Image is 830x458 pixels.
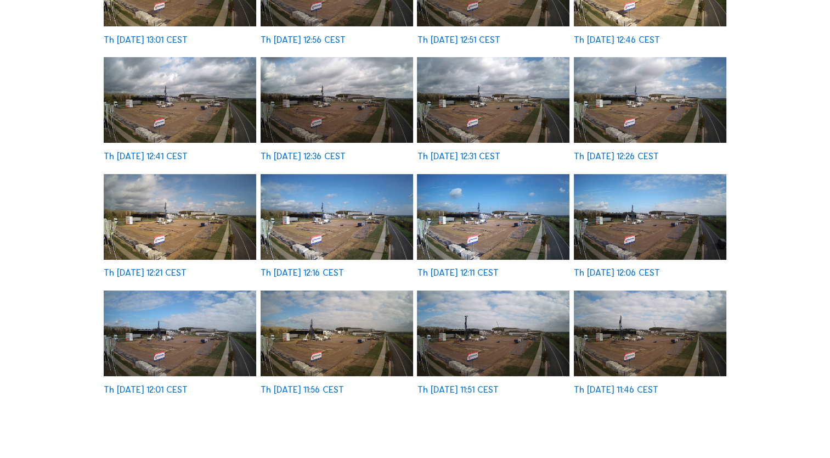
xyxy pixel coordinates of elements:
div: Th [DATE] 12:16 CEST [261,269,344,277]
div: Th [DATE] 12:11 CEST [417,269,498,277]
div: Th [DATE] 11:46 CEST [574,386,658,394]
div: Th [DATE] 12:26 CEST [574,152,659,161]
img: image_53701203 [574,291,726,376]
div: Th [DATE] 13:01 CEST [104,36,188,44]
div: Th [DATE] 12:31 CEST [417,152,500,161]
img: image_53702670 [261,57,413,143]
div: Th [DATE] 12:01 CEST [104,386,188,394]
div: Th [DATE] 12:21 CEST [104,269,187,277]
div: Th [DATE] 12:36 CEST [261,152,346,161]
img: image_53701355 [417,291,569,376]
img: image_53702240 [104,174,256,260]
img: image_53702085 [261,174,413,260]
img: image_53702519 [417,57,569,143]
div: Th [DATE] 12:51 CEST [417,36,500,44]
img: image_53701948 [417,174,569,260]
img: image_53701648 [104,291,256,376]
img: image_53701790 [574,174,726,260]
img: image_53702818 [104,57,256,143]
img: image_53701499 [261,291,413,376]
div: Th [DATE] 12:06 CEST [574,269,660,277]
div: Th [DATE] 12:46 CEST [574,36,660,44]
div: Th [DATE] 11:56 CEST [261,386,344,394]
img: image_53702379 [574,57,726,143]
div: Th [DATE] 12:56 CEST [261,36,346,44]
div: Th [DATE] 12:41 CEST [104,152,188,161]
div: Th [DATE] 11:51 CEST [417,386,498,394]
